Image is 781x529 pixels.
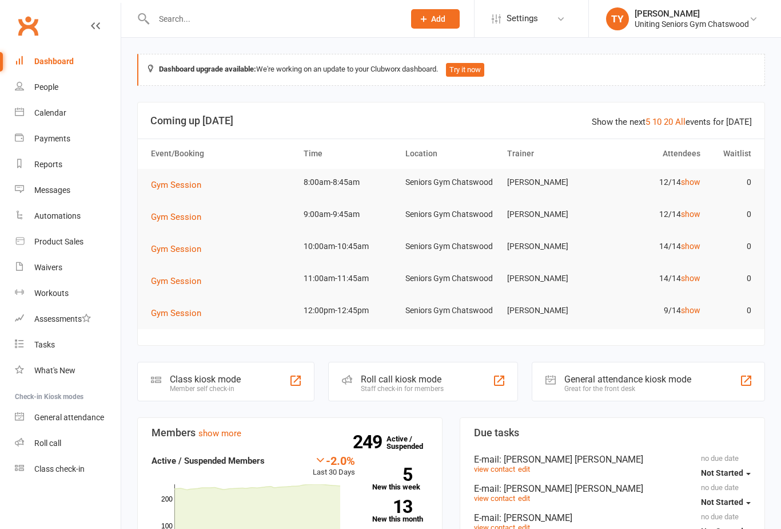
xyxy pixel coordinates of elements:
td: Seniors Gym Chatswood [400,297,502,324]
a: Reports [15,152,121,177]
span: Gym Session [151,212,201,222]
a: Payments [15,126,121,152]
td: 0 [706,201,756,228]
th: Attendees [604,139,706,168]
h3: Coming up [DATE] [150,115,752,127]
a: 5 [645,117,650,127]
a: Roll call [15,431,121,456]
div: Roll call [34,439,61,448]
div: E-mail [474,512,751,523]
div: Uniting Seniors Gym Chatswood [635,19,749,29]
a: show [681,210,700,219]
a: Workouts [15,281,121,306]
td: Seniors Gym Chatswood [400,265,502,292]
th: Location [400,139,502,168]
a: edit [518,465,530,473]
td: 12/14 [604,201,706,228]
a: show [681,306,700,315]
td: [PERSON_NAME] [502,233,604,260]
a: 13New this month [372,500,429,523]
a: 10 [652,117,662,127]
strong: Dashboard upgrade available: [159,65,256,73]
button: Not Started [701,492,751,512]
td: Seniors Gym Chatswood [400,169,502,196]
span: Gym Session [151,244,201,254]
td: Seniors Gym Chatswood [400,201,502,228]
a: Clubworx [14,11,42,40]
td: 0 [706,265,756,292]
td: [PERSON_NAME] [502,297,604,324]
span: : [PERSON_NAME] [PERSON_NAME] [499,483,643,494]
div: Roll call kiosk mode [361,374,444,385]
div: Dashboard [34,57,74,66]
a: Product Sales [15,229,121,255]
button: Add [411,9,460,29]
div: Waivers [34,263,62,272]
div: Show the next events for [DATE] [592,115,752,129]
td: 9/14 [604,297,706,324]
div: TY [606,7,629,30]
div: Class check-in [34,464,85,473]
a: show [681,177,700,187]
th: Trainer [502,139,604,168]
button: Gym Session [151,210,209,224]
h3: Members [152,427,428,439]
th: Event/Booking [146,139,298,168]
div: Automations [34,211,81,220]
td: 9:00am-9:45am [298,201,400,228]
span: : [PERSON_NAME] [499,512,572,523]
div: We're working on an update to your Clubworx dashboard. [137,54,765,86]
strong: 249 [353,433,386,451]
div: Messages [34,185,70,195]
div: Class kiosk mode [170,374,241,385]
div: Product Sales [34,237,83,246]
span: : [PERSON_NAME] [PERSON_NAME] [499,454,643,465]
strong: 13 [372,498,412,515]
a: Messages [15,177,121,203]
div: Reports [34,160,62,169]
div: Payments [34,134,70,143]
button: Try it now [446,63,484,77]
button: Gym Session [151,274,209,288]
div: E-mail [474,483,751,494]
td: 12:00pm-12:45pm [298,297,400,324]
button: Gym Session [151,242,209,256]
a: Class kiosk mode [15,456,121,482]
a: General attendance kiosk mode [15,405,121,431]
span: Add [431,14,445,23]
th: Time [298,139,400,168]
span: Gym Session [151,308,201,318]
a: show more [198,428,241,439]
button: Gym Session [151,306,209,320]
a: 249Active / Suspended [386,427,437,459]
a: Assessments [15,306,121,332]
td: [PERSON_NAME] [502,201,604,228]
button: Gym Session [151,178,209,192]
a: Dashboard [15,49,121,74]
div: Calendar [34,108,66,117]
a: What's New [15,358,121,384]
input: Search... [150,11,396,27]
a: People [15,74,121,100]
a: All [675,117,686,127]
td: 0 [706,233,756,260]
div: Last 30 Days [313,454,355,479]
div: Staff check-in for members [361,385,444,393]
span: Not Started [701,498,743,507]
td: 0 [706,169,756,196]
div: Tasks [34,340,55,349]
span: Not Started [701,468,743,477]
a: show [681,242,700,251]
div: [PERSON_NAME] [635,9,749,19]
a: edit [518,494,530,503]
td: [PERSON_NAME] [502,169,604,196]
td: 11:00am-11:45am [298,265,400,292]
div: -2.0% [313,454,355,467]
td: 12/14 [604,169,706,196]
a: Calendar [15,100,121,126]
button: Not Started [701,463,751,483]
a: Waivers [15,255,121,281]
td: 14/14 [604,265,706,292]
div: People [34,82,58,92]
td: [PERSON_NAME] [502,265,604,292]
